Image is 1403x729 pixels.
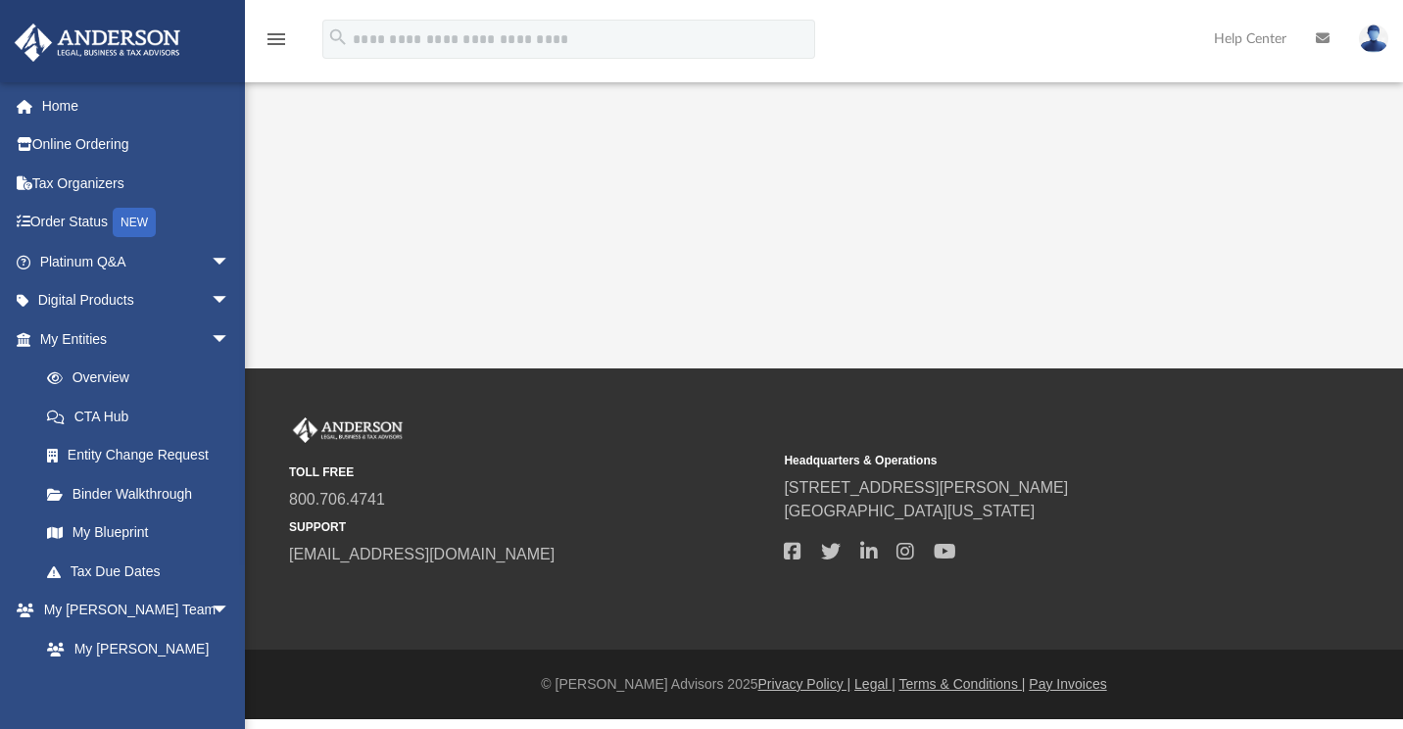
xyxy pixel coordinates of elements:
[14,164,260,203] a: Tax Organizers
[265,27,288,51] i: menu
[784,503,1035,519] a: [GEOGRAPHIC_DATA][US_STATE]
[265,37,288,51] a: menu
[14,281,260,320] a: Digital Productsarrow_drop_down
[27,397,260,436] a: CTA Hub
[14,319,260,359] a: My Entitiesarrow_drop_down
[211,319,250,360] span: arrow_drop_down
[758,676,851,692] a: Privacy Policy |
[9,24,186,62] img: Anderson Advisors Platinum Portal
[27,552,260,591] a: Tax Due Dates
[14,86,260,125] a: Home
[14,203,260,243] a: Order StatusNEW
[14,242,260,281] a: Platinum Q&Aarrow_drop_down
[245,674,1403,695] div: © [PERSON_NAME] Advisors 2025
[327,26,349,48] i: search
[14,591,250,630] a: My [PERSON_NAME] Teamarrow_drop_down
[211,591,250,631] span: arrow_drop_down
[784,479,1068,496] a: [STREET_ADDRESS][PERSON_NAME]
[289,518,770,536] small: SUPPORT
[289,491,385,508] a: 800.706.4741
[289,463,770,481] small: TOLL FREE
[1359,24,1388,53] img: User Pic
[27,436,260,475] a: Entity Change Request
[27,629,240,692] a: My [PERSON_NAME] Team
[1029,676,1106,692] a: Pay Invoices
[27,513,250,553] a: My Blueprint
[211,281,250,321] span: arrow_drop_down
[211,242,250,282] span: arrow_drop_down
[854,676,895,692] a: Legal |
[14,125,260,165] a: Online Ordering
[289,546,555,562] a: [EMAIL_ADDRESS][DOMAIN_NAME]
[27,474,260,513] a: Binder Walkthrough
[899,676,1026,692] a: Terms & Conditions |
[289,417,407,443] img: Anderson Advisors Platinum Portal
[27,359,260,398] a: Overview
[784,452,1265,469] small: Headquarters & Operations
[113,208,156,237] div: NEW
